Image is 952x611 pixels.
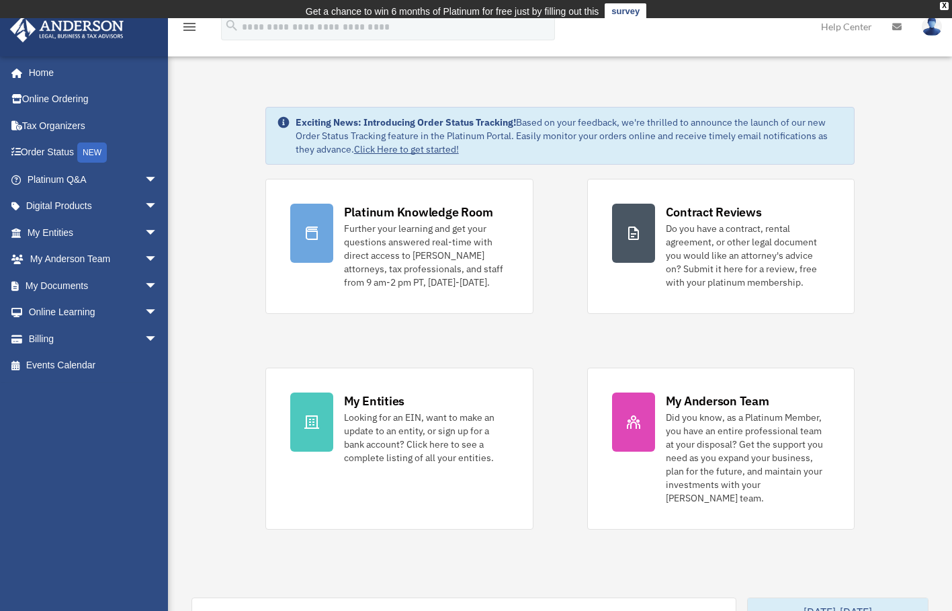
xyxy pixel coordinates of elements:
i: search [224,18,239,33]
a: Online Ordering [9,86,178,113]
span: arrow_drop_down [144,246,171,274]
span: arrow_drop_down [144,299,171,327]
a: Contract Reviews Do you have a contract, rental agreement, or other legal document you would like... [587,179,855,314]
a: My Anderson Team Did you know, as a Platinum Member, you have an entire professional team at your... [587,368,855,530]
div: Did you know, as a Platinum Member, you have an entire professional team at your disposal? Get th... [666,411,830,505]
div: My Entities [344,393,404,409]
div: Do you have a contract, rental agreement, or other legal document you would like an attorney's ad... [666,222,830,289]
div: NEW [77,142,107,163]
a: survey [605,3,646,19]
img: User Pic [922,17,942,36]
a: My Documentsarrow_drop_down [9,272,178,299]
strong: Exciting News: Introducing Order Status Tracking! [296,116,516,128]
span: arrow_drop_down [144,193,171,220]
a: menu [181,24,198,35]
div: My Anderson Team [666,393,769,409]
div: Looking for an EIN, want to make an update to an entity, or sign up for a bank account? Click her... [344,411,509,464]
a: Digital Productsarrow_drop_down [9,193,178,220]
span: arrow_drop_down [144,325,171,353]
div: close [940,2,949,10]
span: arrow_drop_down [144,166,171,194]
div: Platinum Knowledge Room [344,204,493,220]
a: Platinum Knowledge Room Further your learning and get your questions answered real-time with dire... [265,179,533,314]
a: My Anderson Teamarrow_drop_down [9,246,178,273]
span: arrow_drop_down [144,219,171,247]
div: Contract Reviews [666,204,762,220]
i: menu [181,19,198,35]
a: Events Calendar [9,352,178,379]
img: Anderson Advisors Platinum Portal [6,16,128,42]
a: Tax Organizers [9,112,178,139]
a: Platinum Q&Aarrow_drop_down [9,166,178,193]
div: Further your learning and get your questions answered real-time with direct access to [PERSON_NAM... [344,222,509,289]
a: Online Learningarrow_drop_down [9,299,178,326]
a: My Entities Looking for an EIN, want to make an update to an entity, or sign up for a bank accoun... [265,368,533,530]
div: Based on your feedback, we're thrilled to announce the launch of our new Order Status Tracking fe... [296,116,844,156]
div: Get a chance to win 6 months of Platinum for free just by filling out this [306,3,599,19]
a: Billingarrow_drop_down [9,325,178,352]
a: My Entitiesarrow_drop_down [9,219,178,246]
a: Order StatusNEW [9,139,178,167]
span: arrow_drop_down [144,272,171,300]
a: Home [9,59,171,86]
a: Click Here to get started! [354,143,459,155]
